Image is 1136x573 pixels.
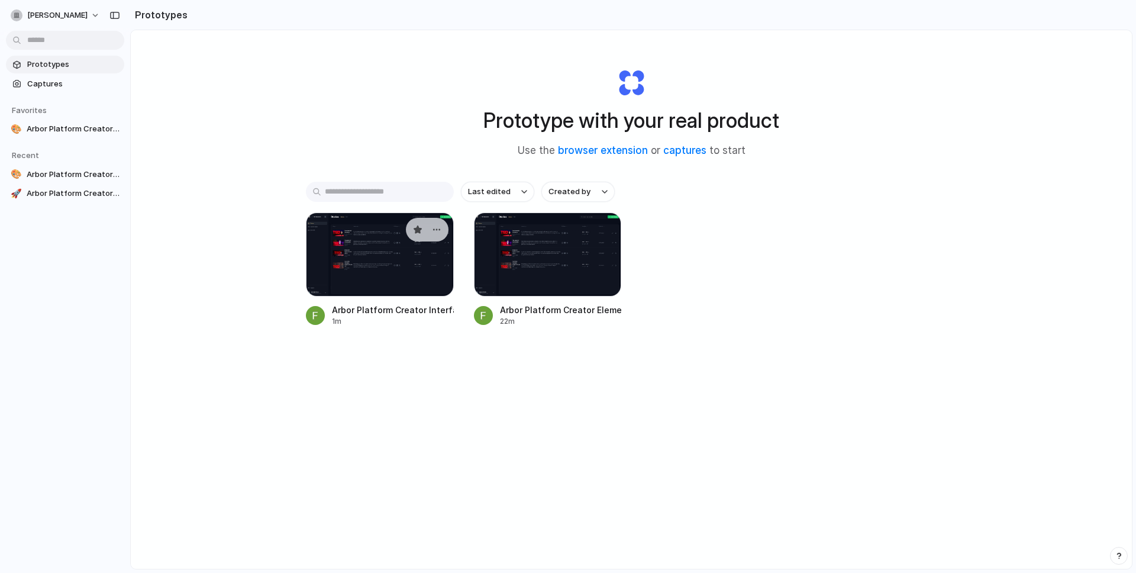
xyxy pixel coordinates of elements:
span: Arbor Platform Creator Interface [27,188,120,199]
div: Wow, it worked. I did use the version history [DATE] to go back to a previous version, but didn't... [52,318,218,364]
span: Favorites [12,105,47,115]
div: 🎨 [11,169,22,181]
button: go back [8,5,30,27]
div: Okay I see [19,150,62,162]
div: [URL][DOMAIN_NAME][PERSON_NAME] [47,108,227,134]
div: Is there anything I could do to keep working on the same prototype? [43,69,227,107]
textarea: Message… [10,363,227,383]
a: Arbor Platform Creator Elements RevampArbor Platform Creator Elements Revamp22m [474,213,622,327]
p: Active in the last 15m [57,15,142,27]
span: Captures [27,78,120,90]
div: Awesome[PERSON_NAME] • 9m ago [9,264,68,290]
span: Last edited [468,186,511,198]
div: Arbor Platform Creator Elements Revamp [500,304,622,316]
img: Profile image for Simon [34,7,53,25]
a: captures [663,144,706,156]
div: Arbor Platform Creator Interface [332,304,454,316]
div: Simon says… [9,143,227,170]
a: 🚀Arbor Platform Creator Interface [6,185,124,202]
button: Last edited [461,182,534,202]
div: Wow, it worked. I did use the version history [DATE] to go back to a previous version, but didn't... [43,311,227,371]
div: 1m [332,316,454,327]
button: Created by [541,182,615,202]
span: Arbor Platform Creator Interface [27,123,120,135]
div: I'm trying [169,228,227,255]
span: Recent [12,150,39,160]
div: Fernando says… [9,228,227,264]
div: I tried to duplicate the prototype and keep editing but still doesn't work [43,31,227,68]
button: Home [185,5,208,27]
button: [PERSON_NAME] [6,6,106,25]
div: Fernando says… [9,108,227,143]
a: browser extension [558,144,648,156]
span: Arbor Platform Creator Elements Revamp [27,169,120,181]
div: Fernando says… [9,311,227,385]
button: Upload attachment [18,388,28,397]
div: Have you tried using the version history at the top of the chat to go back to a working version? [9,170,194,219]
button: Emoji picker [37,388,47,397]
a: 🎨Arbor Platform Creator Interface [6,120,124,138]
span: Created by [548,186,590,198]
h1: Prototype with your real product [483,105,779,136]
a: Captures [6,75,124,93]
span: Use the or to start [518,143,745,159]
button: Send a message… [203,383,222,402]
a: [URL][DOMAIN_NAME][PERSON_NAME] [57,115,218,125]
div: I'm trying [178,236,218,247]
div: I tried to duplicate the prototype and keep editing but still doesn't work [52,38,218,61]
h2: Prototypes [130,8,188,22]
button: Start recording [75,388,85,397]
a: Arbor Platform Creator InterfaceArbor Platform Creator Interface1m [306,213,454,327]
a: 🎨Arbor Platform Creator Elements Revamp [6,166,124,184]
div: Fernando says… [9,31,227,69]
div: Close [208,5,229,26]
h1: [PERSON_NAME] [57,6,134,15]
div: Awesome [19,271,59,283]
div: 22m [500,316,622,327]
div: Fernando says… [9,69,227,108]
div: Okay I see [9,143,72,169]
button: Gif picker [56,388,66,397]
span: [PERSON_NAME] [27,9,88,21]
div: Simon says… [9,264,227,311]
div: [PERSON_NAME] • 9m ago [19,292,114,299]
a: Prototypes [6,56,124,73]
div: Simon says… [9,170,227,228]
div: Is there anything I could do to keep working on the same prototype? [52,76,218,99]
div: 🎨 [11,123,22,135]
div: 🚀 [11,188,22,199]
div: Have you tried using the version history at the top of the chat to go back to a working version? [19,177,185,212]
span: Prototypes [27,59,120,70]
